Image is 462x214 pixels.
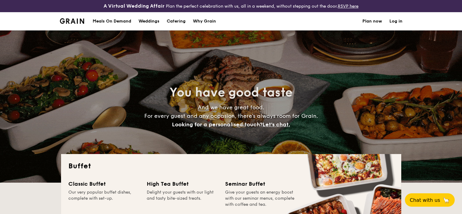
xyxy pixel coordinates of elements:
div: Our very popular buffet dishes, complete with set-up. [68,189,139,208]
div: Classic Buffet [68,180,139,188]
a: Plan now [362,12,382,30]
div: Seminar Buffet [225,180,296,188]
h2: Buffet [68,161,394,171]
a: RSVP here [338,4,358,9]
h1: Catering [167,12,186,30]
h4: A Virtual Wedding Affair [104,2,165,10]
button: Chat with us🦙 [405,193,455,207]
span: You have good taste [169,85,293,100]
div: Why Grain [193,12,216,30]
div: Meals On Demand [93,12,131,30]
a: Logotype [60,18,84,24]
span: 🦙 [443,197,450,204]
div: Plan the perfect celebration with us, all in a weekend, without stepping out the door. [77,2,385,10]
a: Why Grain [189,12,220,30]
span: Looking for a personalised touch? [172,121,262,128]
div: Give your guests an energy boost with our seminar menus, complete with coffee and tea. [225,189,296,208]
a: Meals On Demand [89,12,135,30]
a: Weddings [135,12,163,30]
span: And we have great food. For every guest and any occasion, there’s always room for Grain. [144,104,318,128]
div: High Tea Buffet [147,180,218,188]
a: Catering [163,12,189,30]
div: Weddings [139,12,159,30]
img: Grain [60,18,84,24]
div: Delight your guests with our light and tasty bite-sized treats. [147,189,218,208]
span: Chat with us [410,197,440,203]
span: Let's chat. [262,121,290,128]
a: Log in [389,12,402,30]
